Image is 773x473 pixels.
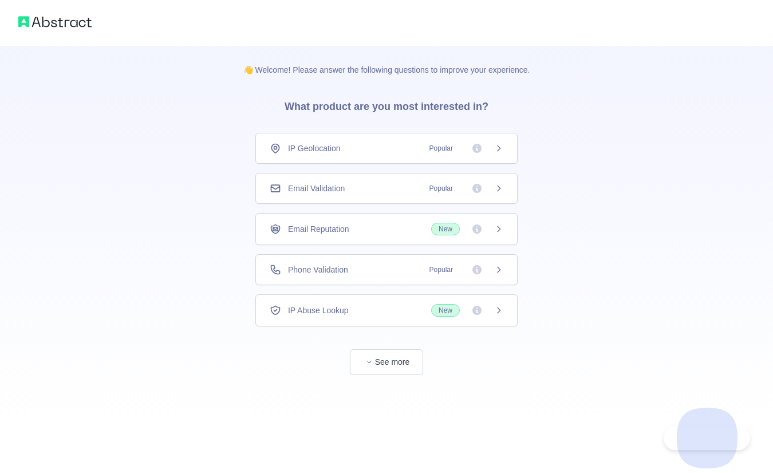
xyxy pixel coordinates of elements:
[288,183,345,194] span: Email Validation
[350,349,423,375] button: See more
[288,305,349,316] span: IP Abuse Lookup
[18,14,92,30] img: Abstract logo
[423,183,460,194] span: Popular
[423,264,460,275] span: Popular
[266,76,507,133] h3: What product are you most interested in?
[431,304,460,317] span: New
[431,223,460,235] span: New
[288,223,349,235] span: Email Reputation
[664,426,750,450] iframe: Toggle Customer Support
[225,46,549,76] p: 👋 Welcome! Please answer the following questions to improve your experience.
[423,143,460,154] span: Popular
[288,264,348,275] span: Phone Validation
[288,143,341,154] span: IP Geolocation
